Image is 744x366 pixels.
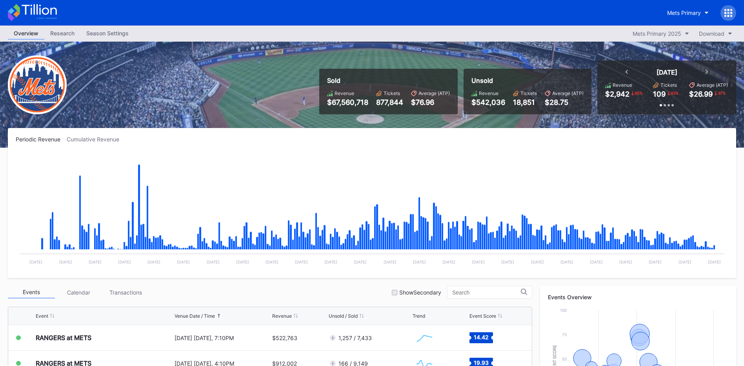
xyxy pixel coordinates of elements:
div: 95 % [634,90,643,96]
div: Mets Primary 2025 [633,30,681,37]
div: Show Secondary [399,289,441,296]
text: [DATE] [147,260,160,264]
text: [DATE] [236,260,249,264]
text: [DATE] [679,260,691,264]
div: 877,844 [376,98,403,106]
div: 93 % [670,90,679,96]
text: [DATE] [531,260,544,264]
input: Search [452,289,521,296]
button: Mets Primary [661,5,715,20]
svg: Chart title [16,152,728,270]
div: Unsold [471,77,584,84]
a: Season Settings [80,27,135,40]
img: New-York-Mets-Transparent.png [8,55,67,114]
text: 75 [562,332,567,337]
text: [DATE] [177,260,190,264]
text: [DATE] [354,260,367,264]
text: [DATE] [472,260,485,264]
div: Revenue [272,313,292,319]
div: RANGERS at METS [36,334,91,342]
text: [DATE] [560,260,573,264]
text: [DATE] [619,260,632,264]
div: $76.96 [411,98,450,106]
div: Download [699,30,724,37]
text: [DATE] [29,260,42,264]
div: Mets Primary [667,9,701,16]
div: Unsold / Sold [329,313,358,319]
div: [DATE] [657,68,677,76]
div: $542,036 [471,98,505,106]
div: Trend [413,313,425,319]
text: [DATE] [708,260,721,264]
div: [DATE] [DATE], 7:10PM [175,335,270,341]
text: [DATE] [266,260,278,264]
text: [DATE] [590,260,603,264]
text: [DATE] [649,260,662,264]
text: [DATE] [501,260,514,264]
div: Revenue [613,82,632,88]
text: 19.93 [474,359,489,366]
div: 37 % [717,90,726,96]
div: Cumulative Revenue [67,136,126,143]
div: Tickets [660,82,677,88]
text: 50 [562,357,567,361]
a: Overview [8,27,44,40]
text: [DATE] [384,260,397,264]
div: $28.75 [545,98,584,106]
div: 109 [653,90,666,98]
div: Transactions [102,286,149,298]
div: Average (ATP) [552,90,584,96]
div: Calendar [55,286,102,298]
button: Mets Primary 2025 [629,28,693,39]
div: 1,257 / 7,433 [338,335,372,341]
div: Events [8,286,55,298]
div: $26.99 [689,90,713,98]
div: Average (ATP) [697,82,728,88]
a: Research [44,27,80,40]
text: [DATE] [295,260,308,264]
div: $67,560,718 [327,98,368,106]
text: [DATE] [413,260,426,264]
text: [DATE] [118,260,131,264]
div: Tickets [384,90,400,96]
div: Season Settings [80,27,135,39]
text: 14.42 [474,334,489,340]
div: Revenue [335,90,354,96]
div: Events Overview [548,294,728,300]
div: 18,851 [513,98,537,106]
div: $522,763 [272,335,297,341]
button: Download [695,28,736,39]
div: Sold [327,77,450,84]
text: [DATE] [442,260,455,264]
div: Event Score [469,313,496,319]
div: $2,942 [605,90,629,98]
div: Research [44,27,80,39]
div: Tickets [520,90,537,96]
div: Event [36,313,48,319]
svg: Chart title [413,328,436,348]
text: [DATE] [324,260,337,264]
text: [DATE] [207,260,220,264]
text: 100 [560,308,567,313]
text: [DATE] [59,260,72,264]
text: [DATE] [89,260,102,264]
div: Venue Date / Time [175,313,215,319]
div: Periodic Revenue [16,136,67,143]
div: Revenue [479,90,498,96]
div: Average (ATP) [418,90,450,96]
